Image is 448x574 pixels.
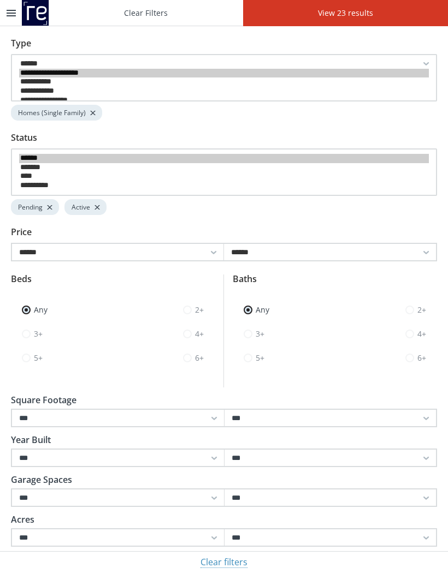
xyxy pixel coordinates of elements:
div: Homes (Single Family) [11,105,102,121]
label: 3+ [244,328,335,339]
label: 3+ [22,328,113,339]
label: 4+ [335,328,426,339]
h4: Acres [11,515,437,524]
label: Status [11,131,37,144]
label: 6+ [335,352,426,363]
label: 6+ [113,352,204,363]
strong: Baths [233,273,437,285]
label: 5+ [22,352,113,363]
label: 2+ [335,304,426,315]
span: Clear Filters [124,8,168,18]
h4: Square Footage [11,396,437,404]
label: Any [22,304,113,315]
strong: Beds [11,273,215,285]
label: 5+ [244,352,335,363]
label: Any [244,304,335,315]
div: Active [64,199,107,215]
h4: Garage Spaces [11,475,437,484]
label: 2+ [113,304,204,315]
label: 4+ [113,328,204,339]
label: Type [11,37,31,50]
label: Price [11,226,32,238]
div: Clear filters [201,558,247,568]
h4: Year Built [11,435,437,444]
div: Pending [11,199,59,215]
